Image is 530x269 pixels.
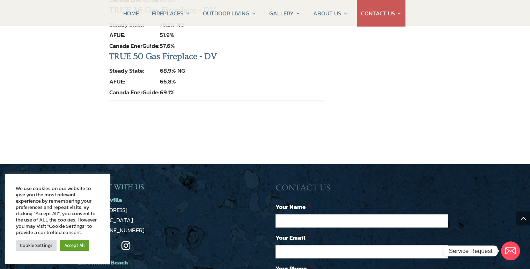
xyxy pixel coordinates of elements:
[501,241,520,260] a: Email
[76,183,144,191] span: CONNECT WITH US
[76,258,128,267] a: CSS Ormond Beach
[160,76,185,87] td: 66.8%
[275,203,311,211] label: Your Name
[109,76,160,87] td: AFUE:
[160,30,184,41] td: 51.9%
[109,65,160,76] td: Steady State:
[16,185,100,235] div: We use cookies on our website to give you the most relevant experience by remembering your prefer...
[117,237,134,255] a: Follow on Instagram
[275,234,311,241] label: Your Email
[76,226,145,235] a: Phone: [PHONE_NUMBER]
[160,87,185,98] td: 69.1%
[16,240,57,251] a: Cookie Settings
[109,51,324,65] h3: TRUE 50 Gas Fireplace - DV
[109,41,160,51] td: Canada EnerGuide:
[109,87,160,98] td: Canada EnerGuide:
[160,65,185,76] td: 68.9% NG
[60,240,89,251] a: Accept All
[109,30,160,41] td: AFUE:
[160,41,184,51] td: 57.6%
[275,183,454,197] h3: CONTACT US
